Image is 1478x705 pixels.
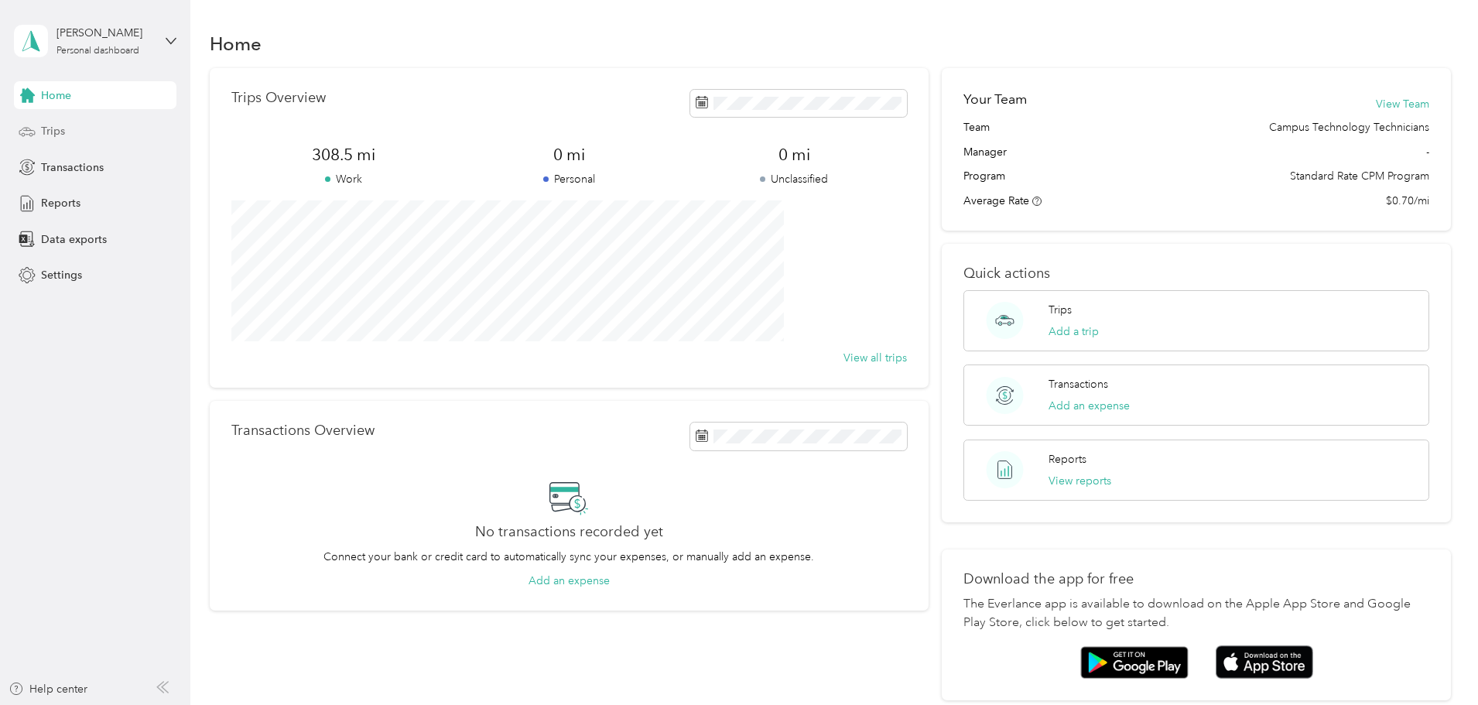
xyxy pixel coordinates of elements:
[1080,646,1189,679] img: Google play
[843,350,907,366] button: View all trips
[1290,168,1429,184] span: Standard Rate CPM Program
[9,681,87,697] button: Help center
[1376,96,1429,112] button: View Team
[1391,618,1478,705] iframe: Everlance-gr Chat Button Frame
[963,90,1027,109] h2: Your Team
[1216,645,1313,679] img: App store
[231,423,375,439] p: Transactions Overview
[475,524,663,540] h2: No transactions recorded yet
[963,194,1029,207] span: Average Rate
[529,573,610,589] button: Add an expense
[457,144,682,166] span: 0 mi
[41,231,107,248] span: Data exports
[1049,398,1130,414] button: Add an expense
[963,119,990,135] span: Team
[1049,473,1111,489] button: View reports
[41,123,65,139] span: Trips
[457,171,682,187] p: Personal
[1049,323,1099,340] button: Add a trip
[231,90,326,106] p: Trips Overview
[682,171,907,187] p: Unclassified
[41,195,80,211] span: Reports
[56,46,139,56] div: Personal dashboard
[1049,376,1108,392] p: Transactions
[963,595,1429,632] p: The Everlance app is available to download on the Apple App Store and Google Play Store, click be...
[41,267,82,283] span: Settings
[231,171,457,187] p: Work
[963,144,1007,160] span: Manager
[963,265,1429,282] p: Quick actions
[323,549,814,565] p: Connect your bank or credit card to automatically sync your expenses, or manually add an expense.
[1049,302,1072,318] p: Trips
[963,168,1005,184] span: Program
[1049,451,1086,467] p: Reports
[1269,119,1429,135] span: Campus Technology Technicians
[682,144,907,166] span: 0 mi
[210,36,262,52] h1: Home
[231,144,457,166] span: 308.5 mi
[56,25,153,41] div: [PERSON_NAME]
[1426,144,1429,160] span: -
[41,159,104,176] span: Transactions
[963,571,1429,587] p: Download the app for free
[1386,193,1429,209] span: $0.70/mi
[41,87,71,104] span: Home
